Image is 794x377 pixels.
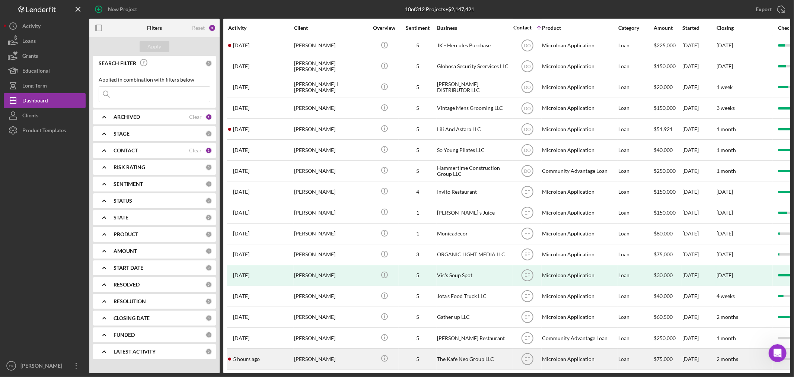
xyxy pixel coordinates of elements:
div: Yes, please let me know if they are still having issues. Thank you! [12,215,116,229]
div: Loans [22,34,36,50]
b: FUNDED [114,332,135,338]
p: Active [36,9,51,17]
iframe: Intercom live chat [769,344,787,362]
b: RESOLUTION [114,298,146,304]
div: Christina says… [6,210,143,250]
div: Applied in combination with filters below [99,77,210,83]
b: PRODUCT [114,231,138,237]
text: EF [524,189,530,194]
div: Microloan Application [542,140,616,160]
div: Close [131,3,144,16]
text: DO [524,64,531,69]
button: Export [748,2,790,17]
div: Activity [22,19,41,35]
time: 4 weeks [717,293,735,299]
div: [PERSON_NAME] [294,161,369,181]
div: [PERSON_NAME] DISTRIBUTOR LLC [437,77,511,97]
div: Started [682,25,716,31]
div: [DATE] [682,245,716,264]
button: Activity [4,19,86,34]
div: 3 [399,251,436,257]
time: 1 month [717,335,736,341]
div: [DATE] [682,161,716,181]
div: [DATE] [682,224,716,244]
div: Erika says… [6,7,143,46]
textarea: Message… [6,228,143,241]
div: [DATE] [682,77,716,97]
div: Community Advantage Loan [542,161,616,181]
div: New Project [108,2,137,17]
div: Loan [618,98,653,118]
div: Activity [228,25,293,31]
time: [DATE] [717,63,733,69]
time: 1 month [717,126,736,132]
div: Clients [22,108,38,125]
button: Clients [4,108,86,123]
div: Microloan Application [542,119,616,139]
div: Clear [189,114,202,120]
div: Clear [189,148,202,153]
div: 1 [399,231,436,237]
b: AMOUNT [114,248,137,254]
div: 0 [205,264,212,271]
div: [PERSON_NAME] [294,328,369,348]
div: Grants [22,48,38,65]
div: Category [618,25,653,31]
div: I see, can you please send me the email address for the project so I can look it up? [12,105,116,127]
div: $150,000 [654,57,682,76]
div: $20,000 [654,77,682,97]
a: Product Templates [4,123,86,138]
div: Contact [513,25,532,31]
time: 1 month [717,168,736,174]
div: [PERSON_NAME] [294,349,369,369]
div: Microloan Application [542,77,616,97]
div: Dashboard [22,93,48,110]
button: Home [117,3,131,17]
text: DO [524,168,531,174]
div: Microloan Application [542,266,616,285]
button: Gif picker [23,244,29,250]
div: [PERSON_NAME] [PERSON_NAME] [294,57,369,76]
div: $225,000 [654,36,682,56]
button: Educational [4,63,86,78]
div: Microloan Application [542,182,616,202]
div: Overview [370,25,398,31]
div: [DATE] [682,36,716,56]
div: 5 [399,63,436,69]
b: LATEST ACTIVITY [114,349,156,355]
div: [PERSON_NAME] Restaurant [437,328,511,348]
div: Export [756,2,772,17]
time: 2025-08-05 18:08 [233,147,249,153]
time: 2025-08-18 19:59 [233,126,249,132]
text: EF [524,357,530,362]
time: 3 weeks [717,105,735,111]
div: $250,000 [654,161,682,181]
div: Loan [618,307,653,327]
text: EF [524,252,530,257]
div: Yes, please let me know if they are still having issues. Thank you![PERSON_NAME] • [DATE] [6,210,122,234]
button: go back [5,3,19,17]
div: his DOB is [DEMOGRAPHIC_DATA] [44,78,143,94]
time: 2025-05-01 14:19 [233,251,249,257]
time: 2025-08-19 15:08 [233,314,249,320]
div: Loan [618,266,653,285]
button: EF[PERSON_NAME] [4,358,86,373]
text: EF [524,231,530,237]
div: $40,000 [654,286,682,306]
a: Long-Term [4,78,86,93]
time: [DATE] [717,251,733,257]
button: Dashboard [4,93,86,108]
b: START DATE [114,265,143,271]
div: $250,000 [654,328,682,348]
div: Christina says… [6,100,143,132]
div: 5 [399,356,436,362]
div: 0 [205,130,212,137]
div: $80,000 [654,224,682,244]
time: 2 months [717,356,738,362]
div: Loan [618,36,653,56]
div: 18 of 312 Projects • $2,147,421 [405,6,475,12]
div: Nevertheless, I edited the form in our back end. Can you please try again? and sorry for the inco... [12,136,116,158]
div: 0 [205,298,212,305]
